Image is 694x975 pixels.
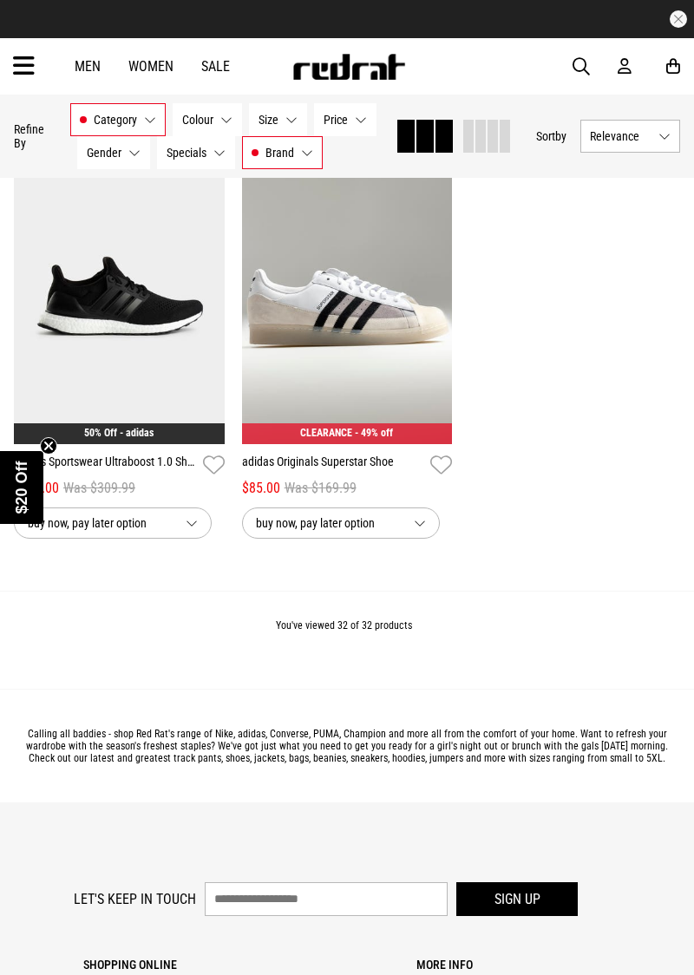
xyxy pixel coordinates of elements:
span: buy now, pay later option [256,513,400,533]
button: Gender [77,136,150,169]
button: buy now, pay later option [242,507,440,539]
button: Colour [173,103,242,136]
a: Men [75,58,101,75]
span: Category [94,113,137,127]
span: Price [324,113,348,127]
img: Adidas Sportswear Ultraboost 1.0 Shoes - Womens in Black [14,149,225,444]
span: Relevance [590,129,651,143]
p: Refine By [14,122,44,150]
span: CLEARANCE [300,427,352,439]
span: Gender [87,146,121,160]
span: Size [259,113,278,127]
button: Close teaser [40,437,57,455]
span: Was $309.99 [63,478,135,499]
button: Size [249,103,307,136]
p: Calling all baddies - shop Red Rat's range of Nike, adidas, Converse, PUMA, Champion and more all... [14,728,680,764]
a: Women [128,58,173,75]
span: Was $169.99 [285,478,357,499]
button: Price [314,103,376,136]
p: More Info [416,958,680,972]
button: Brand [242,136,323,169]
span: by [555,129,566,143]
button: Specials [157,136,235,169]
button: Sign up [456,882,578,916]
span: - 49% off [355,427,393,439]
a: adidas Originals Superstar Shoe [242,453,424,478]
a: Sale [201,58,230,75]
a: 50% Off - adidas [84,427,154,439]
span: $20 Off [13,461,30,514]
p: Shopping Online [83,958,347,972]
img: Adidas Originals Superstar Shoe in White [242,149,453,444]
span: $85.00 [242,478,280,499]
a: adidas Sportswear Ultraboost 1.0 Shoes - Womens [14,453,196,478]
button: Open LiveChat chat widget [14,7,66,59]
button: Sortby [536,126,566,147]
span: buy now, pay later option [28,513,172,533]
span: You've viewed 32 of 32 products [276,619,412,631]
button: Relevance [580,120,680,153]
span: Brand [265,146,294,160]
button: buy now, pay later option [14,507,212,539]
img: Redrat logo [291,54,406,80]
iframe: Customer reviews powered by Trustpilot [217,10,477,28]
label: Let's keep in touch [74,891,196,907]
span: Specials [167,146,206,160]
span: Colour [182,113,213,127]
button: Category [70,103,166,136]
